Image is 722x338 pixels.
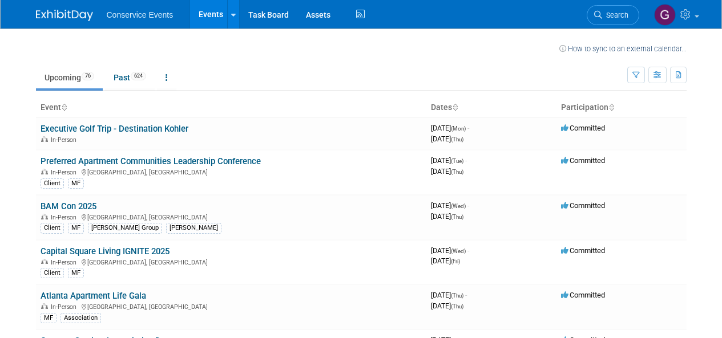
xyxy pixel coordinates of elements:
[36,98,426,117] th: Event
[51,259,80,266] span: In-Person
[431,212,463,221] span: [DATE]
[41,302,422,311] div: [GEOGRAPHIC_DATA], [GEOGRAPHIC_DATA]
[467,201,469,210] span: -
[51,214,80,221] span: In-Person
[451,136,463,142] span: (Thu)
[452,103,458,112] a: Sort by Start Date
[41,169,48,174] img: In-Person Event
[41,303,48,309] img: In-Person Event
[451,158,463,164] span: (Tue)
[68,223,84,233] div: MF
[41,167,422,176] div: [GEOGRAPHIC_DATA], [GEOGRAPHIC_DATA]
[431,167,463,176] span: [DATE]
[41,291,146,301] a: Atlanta Apartment Life Gala
[561,156,605,165] span: Committed
[602,11,628,19] span: Search
[467,246,469,255] span: -
[451,214,463,220] span: (Thu)
[467,124,469,132] span: -
[451,258,460,264] span: (Fri)
[431,135,463,143] span: [DATE]
[41,214,48,219] img: In-Person Event
[431,246,469,255] span: [DATE]
[561,291,605,299] span: Committed
[451,203,466,209] span: (Wed)
[451,125,466,132] span: (Mon)
[41,246,170,256] a: Capital Square Living IGNITE 2025
[41,156,261,166] a: Preferred Apartment Communities Leadership Conference
[51,136,80,144] span: In-Person
[41,201,96,211] a: BAM Con 2025
[41,136,48,142] img: In-Person Event
[426,98,556,117] th: Dates
[51,303,80,311] span: In-Person
[465,156,467,165] span: -
[465,291,467,299] span: -
[41,268,64,278] div: Client
[451,303,463,310] span: (Thu)
[41,223,64,233] div: Client
[431,291,467,299] span: [DATE]
[431,201,469,210] span: [DATE]
[41,178,64,189] div: Client
[608,103,614,112] a: Sort by Participation Type
[451,292,463,299] span: (Thu)
[51,169,80,176] span: In-Person
[131,72,146,80] span: 624
[68,268,84,278] div: MF
[36,67,103,88] a: Upcoming76
[41,259,48,264] img: In-Person Event
[88,223,162,233] div: [PERSON_NAME] Group
[36,10,93,21] img: ExhibitDay
[561,124,605,132] span: Committed
[41,124,188,134] a: Executive Golf Trip - Destination Kohler
[41,257,422,266] div: [GEOGRAPHIC_DATA], [GEOGRAPHIC_DATA]
[561,201,605,210] span: Committed
[559,44,687,53] a: How to sync to an external calendar...
[431,124,469,132] span: [DATE]
[60,313,101,323] div: Association
[166,223,221,233] div: [PERSON_NAME]
[41,313,57,323] div: MF
[556,98,687,117] th: Participation
[451,248,466,254] span: (Wed)
[107,10,174,19] span: Conservice Events
[82,72,94,80] span: 76
[587,5,639,25] a: Search
[41,212,422,221] div: [GEOGRAPHIC_DATA], [GEOGRAPHIC_DATA]
[431,256,460,265] span: [DATE]
[431,302,463,310] span: [DATE]
[61,103,67,112] a: Sort by Event Name
[68,178,84,189] div: MF
[654,4,676,26] img: Gayle Reese
[431,156,467,165] span: [DATE]
[105,67,155,88] a: Past624
[451,169,463,175] span: (Thu)
[561,246,605,255] span: Committed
